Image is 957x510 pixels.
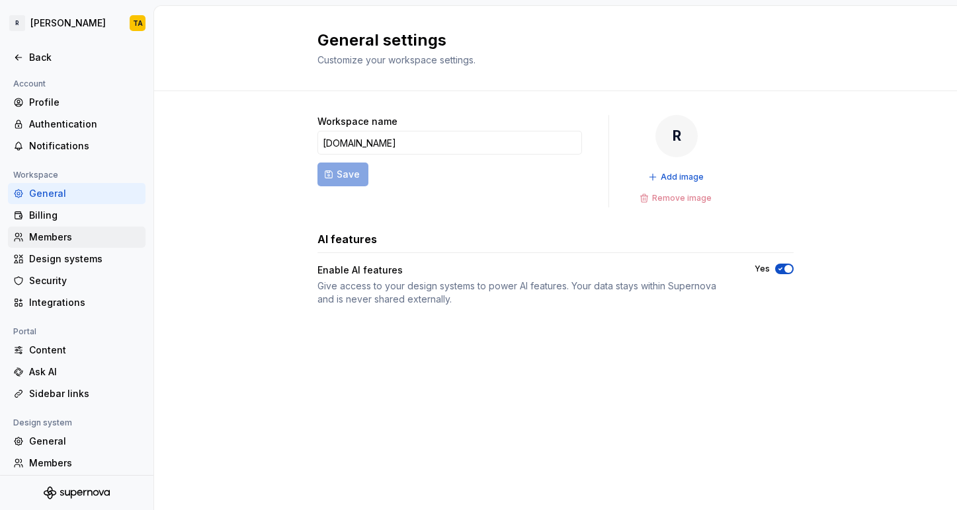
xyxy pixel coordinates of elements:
[44,486,110,499] svg: Supernova Logo
[8,415,77,431] div: Design system
[8,76,51,92] div: Account
[8,453,146,474] a: Members
[29,252,140,266] div: Design systems
[661,172,704,182] span: Add image
[29,435,140,448] div: General
[8,183,146,204] a: General
[755,264,770,274] label: Yes
[8,431,146,452] a: General
[655,115,698,157] div: R
[29,187,140,200] div: General
[8,135,146,157] a: Notifications
[317,264,731,277] div: Enable AI features
[8,227,146,248] a: Members
[8,47,146,68] a: Back
[8,474,146,495] a: Versions
[29,209,140,222] div: Billing
[8,114,146,135] a: Authentication
[29,344,140,357] div: Content
[317,279,731,306] div: Give access to your design systems to power AI features. Your data stays within Supernova and is ...
[29,118,140,131] div: Authentication
[30,17,106,30] div: [PERSON_NAME]
[29,387,140,400] div: Sidebar links
[8,361,146,382] a: Ask AI
[644,168,710,186] button: Add image
[29,296,140,309] div: Integrations
[8,324,42,340] div: Portal
[317,30,778,51] h2: General settings
[8,383,146,404] a: Sidebar links
[8,270,146,291] a: Security
[9,15,25,31] div: R
[317,54,476,65] span: Customize your workspace settings.
[29,231,140,244] div: Members
[317,115,397,128] label: Workspace name
[3,9,151,38] button: R[PERSON_NAME]TA
[29,274,140,287] div: Security
[29,96,140,109] div: Profile
[8,205,146,226] a: Billing
[8,167,63,183] div: Workspace
[133,18,143,28] div: TA
[29,139,140,153] div: Notifications
[317,231,377,247] h3: AI features
[8,92,146,113] a: Profile
[29,456,140,470] div: Members
[8,248,146,270] a: Design systems
[29,365,140,379] div: Ask AI
[8,340,146,361] a: Content
[8,292,146,313] a: Integrations
[29,51,140,64] div: Back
